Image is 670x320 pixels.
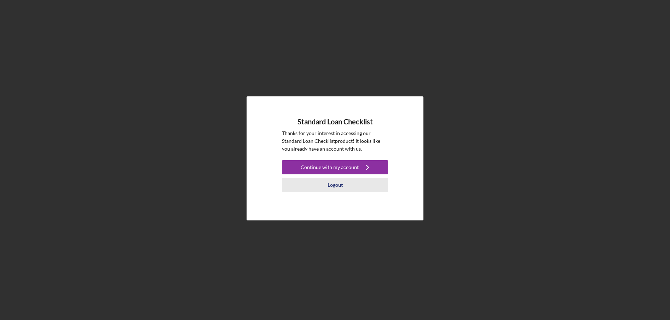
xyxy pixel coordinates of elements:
div: Logout [328,178,343,192]
h4: Standard Loan Checklist [298,118,373,126]
a: Continue with my account [282,160,388,176]
div: Continue with my account [301,160,359,174]
button: Logout [282,178,388,192]
p: Thanks for your interest in accessing our Standard Loan Checklist product! It looks like you alre... [282,129,388,153]
button: Continue with my account [282,160,388,174]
